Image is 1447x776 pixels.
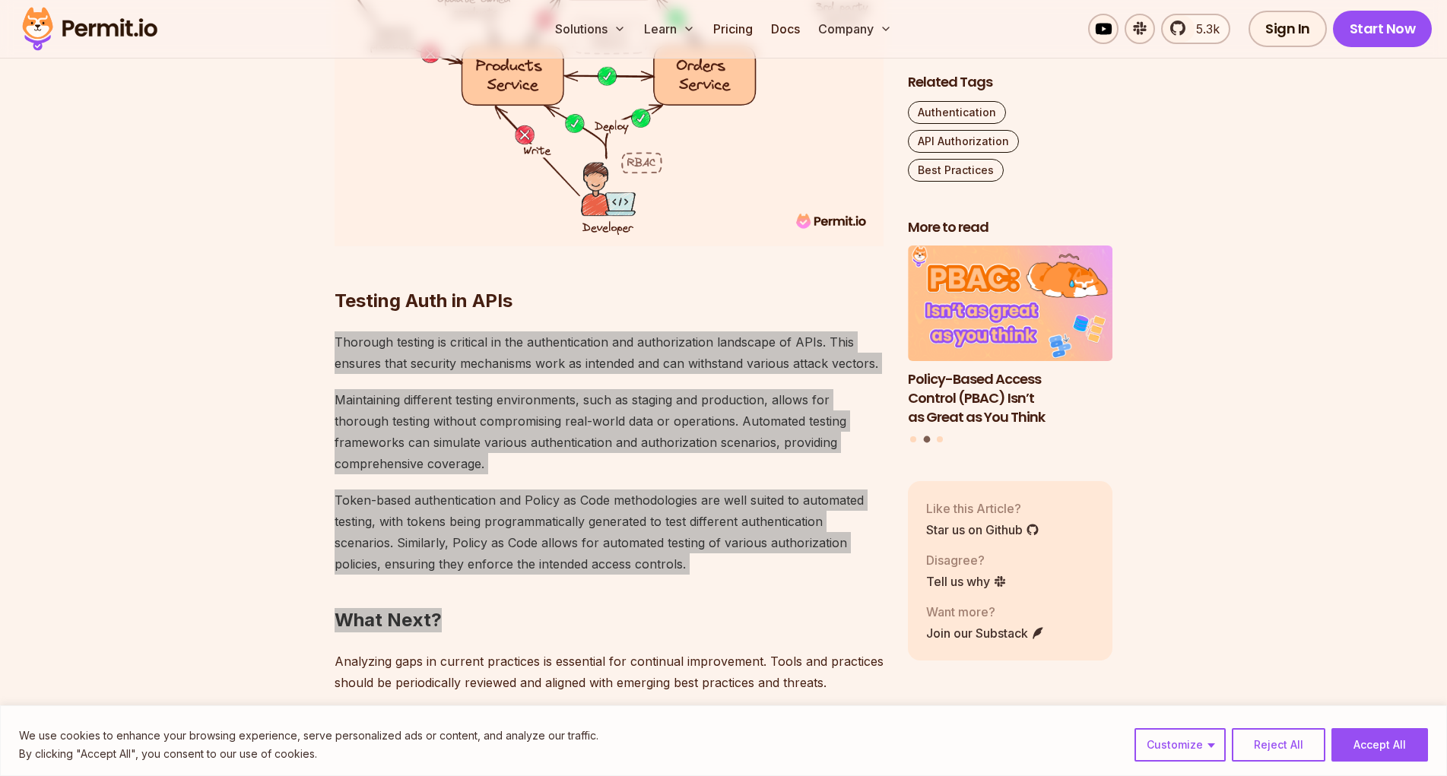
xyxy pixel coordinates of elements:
[1249,11,1327,47] a: Sign In
[908,159,1004,182] a: Best Practices
[1187,20,1220,38] span: 5.3k
[910,436,916,442] button: Go to slide 1
[908,246,1113,427] li: 2 of 3
[15,3,164,55] img: Permit logo
[908,246,1113,362] img: Policy-Based Access Control (PBAC) Isn’t as Great as You Think
[923,436,930,443] button: Go to slide 2
[1232,728,1325,762] button: Reject All
[765,14,806,44] a: Docs
[908,246,1113,445] div: Posts
[335,389,884,474] p: Maintaining different testing environments, such as staging and production, allows for thorough t...
[19,745,598,763] p: By clicking "Accept All", you consent to our use of cookies.
[1331,728,1428,762] button: Accept All
[19,727,598,745] p: We use cookies to enhance your browsing experience, serve personalized ads or content, and analyz...
[707,14,759,44] a: Pricing
[926,572,1007,591] a: Tell us why
[335,331,884,374] p: Thorough testing is critical in the authentication and authorization landscape of APIs. This ensu...
[1161,14,1230,44] a: 5.3k
[335,290,512,312] strong: Testing Auth in APIs
[926,499,1039,518] p: Like this Article?
[926,551,1007,569] p: Disagree?
[549,14,632,44] button: Solutions
[908,130,1019,153] a: API Authorization
[908,73,1113,92] h2: Related Tags
[937,436,943,442] button: Go to slide 3
[926,624,1045,642] a: Join our Substack
[908,101,1006,124] a: Authentication
[335,609,442,631] strong: What Next?
[638,14,701,44] button: Learn
[926,521,1039,539] a: Star us on Github
[1333,11,1433,47] a: Start Now
[908,218,1113,237] h2: More to read
[335,489,884,575] p: Token-based authentication and Policy as Code methodologies are well suited to automated testing,...
[1134,728,1226,762] button: Customize
[926,603,1045,621] p: Want more?
[908,370,1113,426] h3: Policy-Based Access Control (PBAC) Isn’t as Great as You Think
[812,14,898,44] button: Company
[335,651,884,693] p: Analyzing gaps in current practices is essential for continual improvement. Tools and practices s...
